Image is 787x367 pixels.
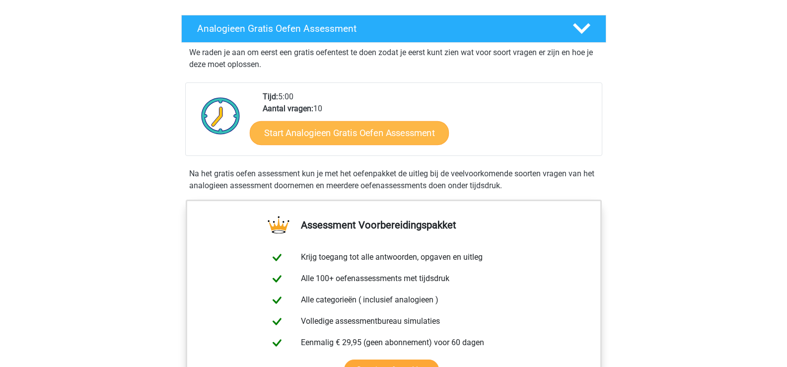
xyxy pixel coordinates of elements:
[177,15,610,43] a: Analogieen Gratis Oefen Assessment
[185,168,602,192] div: Na het gratis oefen assessment kun je met het oefenpakket de uitleg bij de veelvoorkomende soorte...
[255,91,601,155] div: 5:00 10
[263,92,278,101] b: Tijd:
[250,121,449,145] a: Start Analogieen Gratis Oefen Assessment
[189,47,598,71] p: We raden je aan om eerst een gratis oefentest te doen zodat je eerst kunt zien wat voor soort vra...
[196,91,246,141] img: Klok
[263,104,313,113] b: Aantal vragen:
[197,23,557,34] h4: Analogieen Gratis Oefen Assessment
